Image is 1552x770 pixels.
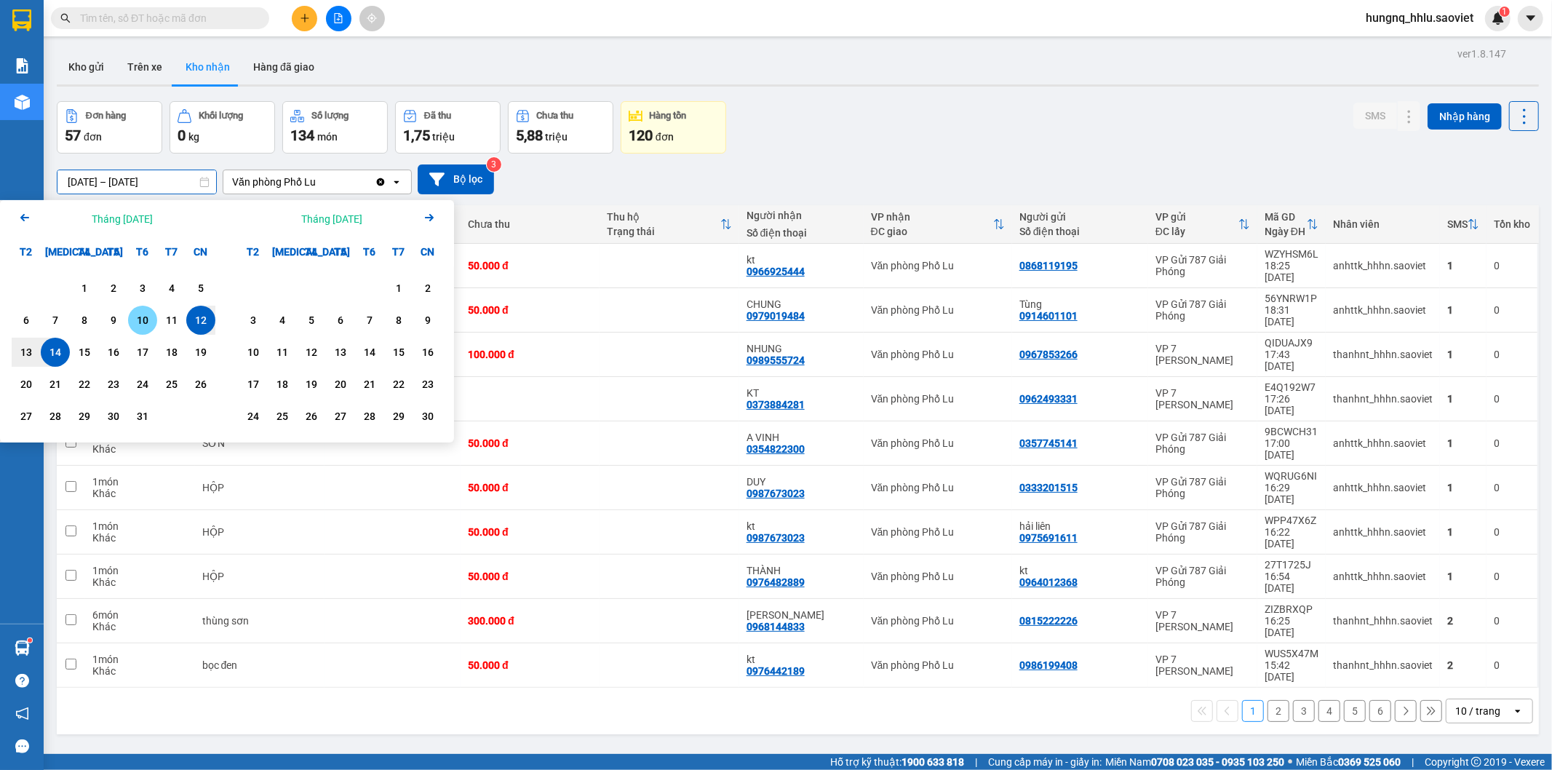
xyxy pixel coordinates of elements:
div: 22 [74,376,95,393]
div: QIDUAJX9 [1265,337,1318,349]
span: 1 [1502,7,1507,17]
div: 50.000 đ [468,482,592,493]
th: Toggle SortBy [864,205,1012,244]
div: 28 [45,408,65,425]
div: 0967853266 [1019,349,1078,360]
div: Choose Thứ Bảy, tháng 10 25 2025. It's available. [157,370,186,399]
div: 9BCWCH31 [1265,426,1318,437]
div: 1 [1447,482,1479,493]
button: 1 [1242,700,1264,722]
div: T4 [70,237,99,266]
div: 23 [418,376,438,393]
div: Tùng [1019,298,1141,310]
div: 0333201515 [1019,482,1078,493]
div: 21 [359,376,380,393]
div: Choose Thứ Sáu, tháng 11 28 2025. It's available. [355,402,384,431]
button: Đã thu1,75 triệu [395,101,501,154]
div: T7 [384,237,413,266]
div: Choose Chủ Nhật, tháng 10 19 2025. It's available. [186,338,215,367]
div: Choose Thứ Bảy, tháng 11 8 2025. It's available. [384,306,413,335]
svg: Clear value [375,176,386,188]
div: Choose Thứ Hai, tháng 10 27 2025. It's available. [12,402,41,431]
span: search [60,13,71,23]
div: Văn phòng Phố Lu [232,175,316,189]
button: caret-down [1518,6,1543,31]
div: Tồn kho [1494,218,1530,230]
div: T5 [326,237,355,266]
div: Thu hộ [607,211,720,223]
div: 29 [74,408,95,425]
div: Choose Thứ Ba, tháng 10 21 2025. It's available. [41,370,70,399]
button: Chưa thu5,88 triệu [508,101,613,154]
div: 50.000 đ [468,304,592,316]
div: 18:31 [DATE] [1265,304,1318,328]
div: Nhân viên [1333,218,1433,230]
div: 6 [330,311,351,329]
div: 13 [16,344,36,361]
div: 9 [418,311,438,329]
div: CN [186,237,215,266]
div: Choose Thứ Hai, tháng 11 3 2025. It's available. [239,306,268,335]
div: Văn phòng Phố Lu [871,437,1005,449]
div: Choose Thứ Sáu, tháng 10 3 2025. It's available. [128,274,157,303]
span: hungnq_hhlu.saoviet [1354,9,1485,27]
div: anhttk_hhhn.saoviet [1333,304,1433,316]
div: Choose Chủ Nhật, tháng 11 16 2025. It's available. [413,338,442,367]
div: 0966925444 [747,266,805,277]
div: 10 [132,311,153,329]
div: Choose Thứ Tư, tháng 10 22 2025. It's available. [70,370,99,399]
div: 10 [243,344,263,361]
button: 2 [1268,700,1289,722]
div: Selected start date. Chủ Nhật, tháng 10 12 2025. It's available. [186,306,215,335]
div: 1 [74,279,95,297]
div: Choose Thứ Ba, tháng 11 11 2025. It's available. [268,338,297,367]
img: icon-new-feature [1492,12,1505,25]
div: 21 [45,376,65,393]
div: VP Gửi 787 Giải Phóng [1155,476,1250,499]
div: 1 [389,279,409,297]
img: warehouse-icon [15,640,30,656]
div: Mã GD [1265,211,1307,223]
div: 31 [132,408,153,425]
div: Khác [92,443,188,455]
div: 0914601101 [1019,310,1078,322]
input: Selected Văn phòng Phố Lu. [317,175,319,189]
div: Choose Thứ Năm, tháng 11 27 2025. It's available. [326,402,355,431]
div: 24 [243,408,263,425]
button: Nhập hàng [1428,103,1502,130]
div: Khối lượng [199,111,243,121]
div: Tháng [DATE] [301,212,362,226]
div: 0 [1494,304,1530,316]
div: E4Q192W7 [1265,381,1318,393]
div: thanhnt_hhhn.saoviet [1333,393,1433,405]
div: VP nhận [871,211,993,223]
div: Choose Thứ Hai, tháng 10 13 2025. It's available. [12,338,41,367]
div: 24 [132,376,153,393]
div: 27 [16,408,36,425]
div: 16:29 [DATE] [1265,482,1318,505]
div: 11 [272,344,293,361]
div: Selected end date. Thứ Ba, tháng 10 14 2025. It's available. [41,338,70,367]
div: 1 món [92,476,188,488]
div: Choose Thứ Bảy, tháng 11 1 2025. It's available. [384,274,413,303]
div: 1 [1447,260,1479,271]
input: Tìm tên, số ĐT hoặc mã đơn [80,10,252,26]
div: Choose Thứ Hai, tháng 11 24 2025. It's available. [239,402,268,431]
div: Choose Thứ Ba, tháng 11 25 2025. It's available. [268,402,297,431]
div: Choose Thứ Sáu, tháng 10 10 2025. It's available. [128,306,157,335]
span: món [317,131,338,143]
div: VP 7 [PERSON_NAME] [1155,387,1250,410]
div: [MEDICAL_DATA] [41,237,70,266]
div: 0 [1494,393,1530,405]
div: [MEDICAL_DATA] [268,237,297,266]
div: T6 [355,237,384,266]
span: plus [300,13,310,23]
div: Văn phòng Phố Lu [871,482,1005,493]
div: Choose Thứ Năm, tháng 10 23 2025. It's available. [99,370,128,399]
div: ĐC giao [871,226,993,237]
div: Choose Chủ Nhật, tháng 11 9 2025. It's available. [413,306,442,335]
div: Choose Thứ Năm, tháng 11 13 2025. It's available. [326,338,355,367]
div: Choose Thứ Hai, tháng 11 10 2025. It's available. [239,338,268,367]
div: DUY [747,476,856,488]
div: 15 [74,344,95,361]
